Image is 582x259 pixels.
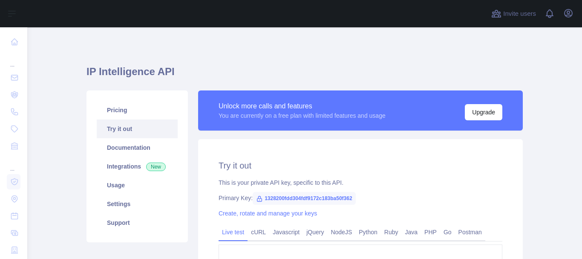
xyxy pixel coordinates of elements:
a: Try it out [97,119,178,138]
button: Upgrade [465,104,502,120]
span: New [146,163,166,171]
span: Invite users [503,9,536,19]
div: This is your private API key, specific to this API. [219,178,502,187]
div: ... [7,51,20,68]
a: jQuery [303,225,327,239]
a: cURL [248,225,269,239]
a: Create, rotate and manage your keys [219,210,317,217]
a: Pricing [97,101,178,119]
a: Usage [97,176,178,195]
a: Go [440,225,455,239]
a: Settings [97,195,178,213]
div: Primary Key: [219,194,502,202]
div: You are currently on a free plan with limited features and usage [219,111,386,120]
div: ... [7,155,20,172]
a: Documentation [97,138,178,157]
a: Python [355,225,381,239]
span: 1328200fdd304fdf9172c183ba50f362 [253,192,355,205]
a: NodeJS [327,225,355,239]
a: PHP [421,225,440,239]
a: Integrations New [97,157,178,176]
a: Live test [219,225,248,239]
a: Postman [455,225,485,239]
h2: Try it out [219,160,502,172]
a: Javascript [269,225,303,239]
a: Support [97,213,178,232]
a: Ruby [381,225,402,239]
h1: IP Intelligence API [86,65,523,85]
button: Invite users [490,7,538,20]
div: Unlock more calls and features [219,101,386,111]
a: Java [402,225,421,239]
